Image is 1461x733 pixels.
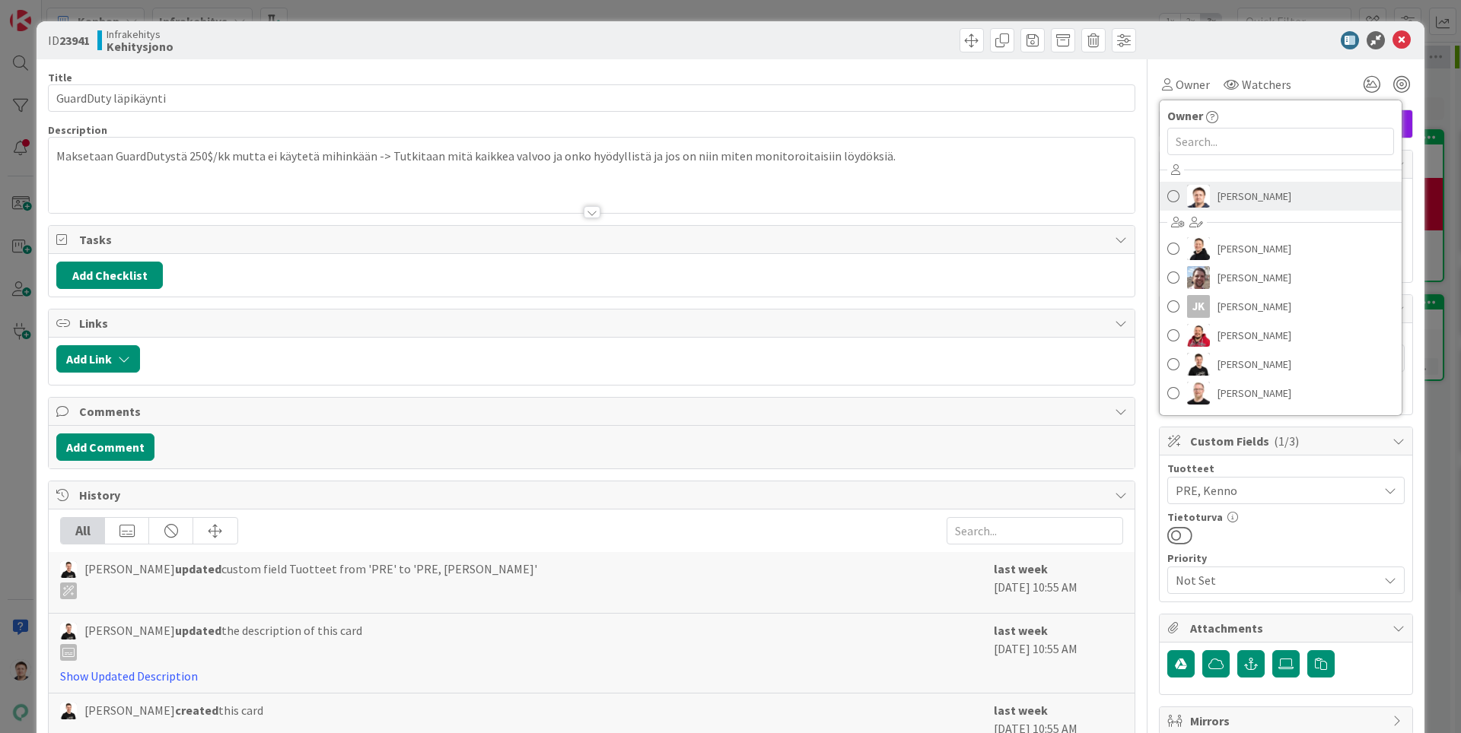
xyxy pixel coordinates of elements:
[107,28,173,40] span: Infrakehitys
[1176,481,1378,500] span: PRE, Kenno
[61,518,105,544] div: All
[1187,382,1210,405] img: LL
[79,230,1107,249] span: Tasks
[994,621,1123,685] div: [DATE] 10:55 AM
[175,561,221,576] b: updated
[107,40,173,52] b: Kehitysjono
[1217,266,1291,289] span: [PERSON_NAME]
[60,623,77,639] img: JV
[1190,432,1385,450] span: Custom Fields
[1160,263,1402,292] a: ET[PERSON_NAME]
[1217,237,1291,260] span: [PERSON_NAME]
[79,314,1107,332] span: Links
[79,402,1107,420] span: Comments
[48,31,90,49] span: ID
[994,561,1048,576] b: last week
[1217,324,1291,347] span: [PERSON_NAME]
[56,345,140,373] button: Add Link
[1176,75,1210,94] span: Owner
[1187,353,1210,376] img: JV
[48,123,107,137] span: Description
[59,33,90,48] b: 23941
[1187,185,1210,208] img: TG
[60,703,77,719] img: JV
[1167,463,1405,474] div: Tuotteet
[56,262,163,289] button: Add Checklist
[1167,553,1405,563] div: Priority
[1187,295,1210,318] div: JK
[994,703,1048,718] b: last week
[1217,185,1291,208] span: [PERSON_NAME]
[1160,234,1402,263] a: AN[PERSON_NAME]
[994,623,1048,638] b: last week
[1176,570,1370,591] span: Not Set
[1160,182,1402,211] a: TG[PERSON_NAME]
[84,560,537,599] span: [PERSON_NAME] custom field Tuotteet from 'PRE' to 'PRE, [PERSON_NAME]'
[48,71,72,84] label: Title
[1217,295,1291,318] span: [PERSON_NAME]
[1167,512,1405,522] div: Tietoturva
[1160,379,1402,408] a: LL[PERSON_NAME]
[994,560,1123,605] div: [DATE] 10:55 AM
[1217,353,1291,376] span: [PERSON_NAME]
[48,84,1135,112] input: type card name here...
[1167,128,1394,155] input: Search...
[56,148,1127,165] p: Maksetaan GuardDutystä 250$/kk mutta ei käytetä mihinkään -> Tutkitaan mitä kaikkea valvoo ja onk...
[1217,382,1291,405] span: [PERSON_NAME]
[1160,292,1402,321] a: JK[PERSON_NAME]
[947,517,1123,544] input: Search...
[1160,350,1402,379] a: JV[PERSON_NAME]
[60,561,77,578] img: JV
[1274,433,1299,449] span: ( 1/3 )
[1167,106,1203,125] span: Owner
[84,621,362,661] span: [PERSON_NAME] the description of this card
[1187,237,1210,260] img: AN
[175,703,218,718] b: created
[84,701,263,719] span: [PERSON_NAME] this card
[60,668,198,684] a: Show Updated Description
[175,623,221,638] b: updated
[1242,75,1291,94] span: Watchers
[1190,712,1385,730] span: Mirrors
[1190,619,1385,637] span: Attachments
[1160,408,1402,436] a: MH[PERSON_NAME]
[1187,324,1210,347] img: JS
[1187,266,1210,289] img: ET
[79,486,1107,504] span: History
[56,433,154,461] button: Add Comment
[1160,321,1402,350] a: JS[PERSON_NAME]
